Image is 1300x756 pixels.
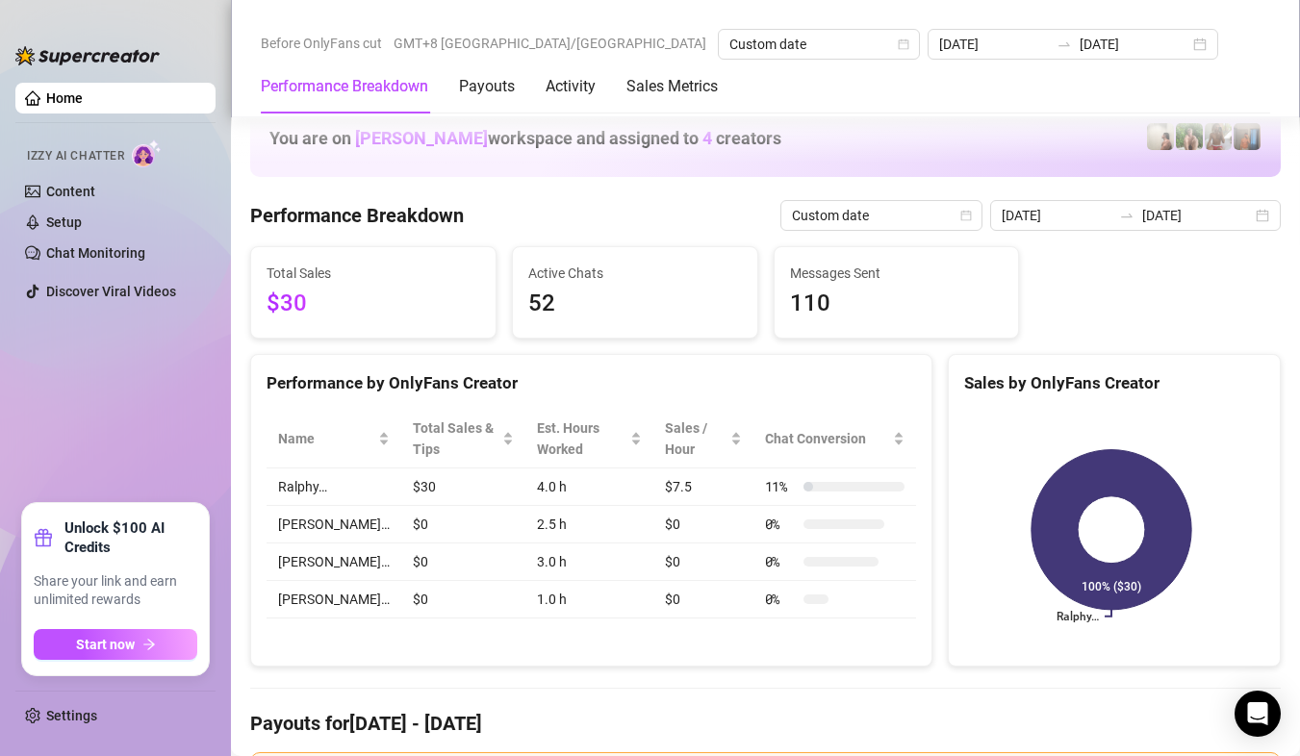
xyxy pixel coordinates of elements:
img: Nathaniel [1176,123,1203,150]
span: 0 % [765,551,796,572]
span: Izzy AI Chatter [27,147,124,165]
h4: Performance Breakdown [250,202,464,229]
span: $30 [267,286,480,322]
span: 52 [528,286,742,322]
td: $0 [653,581,753,618]
span: Sales / Hour [665,417,726,460]
span: Share your link and earn unlimited rewards [34,572,197,610]
td: $7.5 [653,468,753,506]
div: Payouts [459,75,515,98]
span: Chat Conversion [765,428,889,449]
div: Sales Metrics [626,75,718,98]
a: Home [46,90,83,106]
a: Discover Viral Videos [46,284,176,299]
strong: Unlock $100 AI Credits [64,518,197,557]
span: to [1119,208,1134,223]
span: Messages Sent [790,263,1004,284]
span: swap-right [1057,37,1072,52]
span: Custom date [729,30,908,59]
text: Ralphy… [1057,611,1099,624]
button: Start nowarrow-right [34,629,197,660]
div: Est. Hours Worked [537,417,626,460]
span: Active Chats [528,263,742,284]
div: Performance Breakdown [261,75,428,98]
span: Before OnlyFans cut [261,29,382,58]
td: $0 [653,543,753,581]
span: calendar [898,38,909,50]
img: Ralphy [1147,123,1174,150]
img: logo-BBDzfeDw.svg [15,46,160,65]
td: 1.0 h [525,581,653,618]
input: Start date [939,34,1049,55]
th: Sales / Hour [653,410,753,468]
span: GMT+8 [GEOGRAPHIC_DATA]/[GEOGRAPHIC_DATA] [394,29,706,58]
span: 4 [702,128,712,148]
img: Wayne [1234,123,1261,150]
span: 110 [790,286,1004,322]
span: Custom date [792,201,971,230]
span: [PERSON_NAME] [355,128,488,148]
span: Total Sales & Tips [413,417,498,460]
span: 11 % [765,476,796,497]
th: Name [267,410,401,468]
input: End date [1142,205,1252,226]
h4: Payouts for [DATE] - [DATE] [250,710,1281,737]
a: Setup [46,214,82,230]
span: swap-right [1119,208,1134,223]
td: $0 [401,506,525,543]
span: Total Sales [267,263,480,284]
span: Name [278,428,374,449]
th: Total Sales & Tips [401,410,525,468]
td: $0 [401,543,525,581]
span: gift [34,528,53,547]
td: $30 [401,468,525,506]
td: [PERSON_NAME]… [267,506,401,543]
span: calendar [960,210,972,221]
img: Nathaniel [1205,123,1232,150]
td: Ralphy… [267,468,401,506]
span: 0 % [765,514,796,535]
td: [PERSON_NAME]… [267,543,401,581]
td: 2.5 h [525,506,653,543]
td: $0 [653,506,753,543]
a: Settings [46,708,97,723]
h1: You are on workspace and assigned to creators [269,128,781,149]
div: Open Intercom Messenger [1235,691,1281,737]
td: $0 [401,581,525,618]
input: End date [1080,34,1189,55]
th: Chat Conversion [753,410,916,468]
td: [PERSON_NAME]… [267,581,401,618]
input: Start date [1002,205,1111,226]
span: 0 % [765,589,796,610]
td: 3.0 h [525,543,653,581]
span: Start now [76,637,135,652]
div: Performance by OnlyFans Creator [267,370,916,396]
div: Sales by OnlyFans Creator [964,370,1264,396]
a: Content [46,184,95,199]
div: Activity [546,75,596,98]
span: to [1057,37,1072,52]
img: AI Chatter [132,139,162,167]
a: Chat Monitoring [46,245,145,261]
span: arrow-right [142,638,156,651]
td: 4.0 h [525,468,653,506]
